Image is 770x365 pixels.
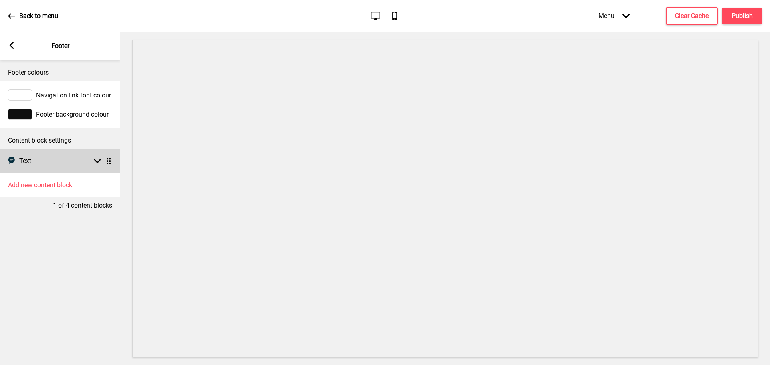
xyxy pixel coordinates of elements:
div: Navigation link font colour [8,89,112,101]
p: Footer colours [8,68,112,77]
div: Menu [590,4,638,28]
p: Back to menu [19,12,58,20]
p: Content block settings [8,136,112,145]
h4: Text [19,157,31,165]
span: Navigation link font colour [36,91,111,99]
h4: Add new content block [8,181,72,190]
div: Footer background colour [8,109,112,120]
p: 1 of 4 content blocks [53,201,112,210]
span: Footer background colour [36,111,109,118]
h4: Clear Cache [675,12,709,20]
button: Publish [722,8,762,24]
a: Back to menu [8,5,58,27]
button: Clear Cache [666,7,718,25]
h4: Publish [731,12,753,20]
p: Footer [51,42,69,50]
